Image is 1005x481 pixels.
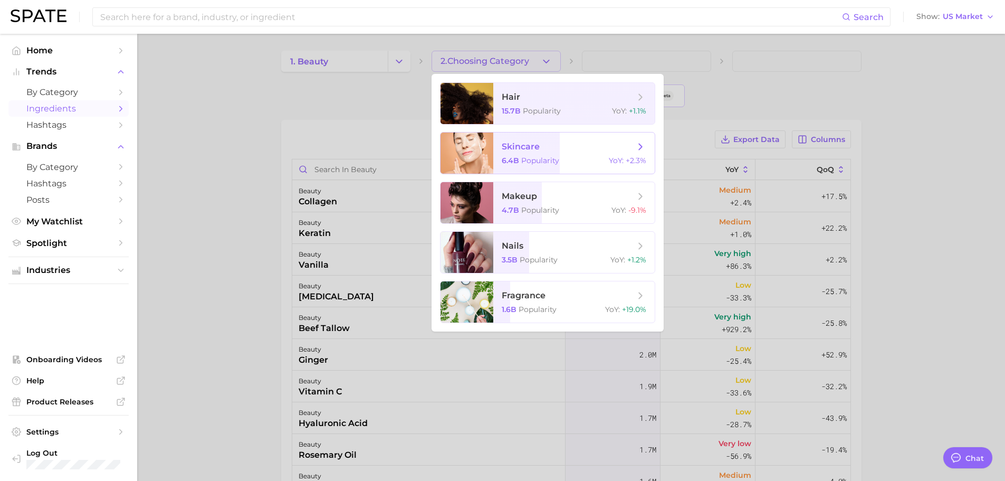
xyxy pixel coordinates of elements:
span: 6.4b [502,156,519,165]
span: hair [502,92,520,102]
a: Help [8,373,129,389]
span: Hashtags [26,178,111,188]
span: Posts [26,195,111,205]
span: Product Releases [26,397,111,407]
span: Onboarding Videos [26,355,111,364]
a: Home [8,42,129,59]
a: by Category [8,84,129,100]
span: 1.6b [502,305,516,314]
span: +2.3% [626,156,646,165]
span: YoY : [610,255,625,265]
span: fragrance [502,290,545,300]
span: My Watchlist [26,216,111,227]
a: Spotlight [8,235,129,251]
span: Popularity [521,205,559,215]
span: Spotlight [26,238,111,248]
button: Industries [8,262,129,278]
span: Popularity [523,106,561,116]
img: SPATE [11,10,66,22]
span: +1.1% [629,106,646,116]
span: +1.2% [627,255,646,265]
a: Ingredients [8,100,129,117]
span: Home [26,45,111,55]
span: 3.5b [502,255,518,265]
span: Popularity [520,255,558,265]
a: My Watchlist [8,213,129,230]
span: nails [502,241,523,251]
span: makeup [502,191,537,201]
span: Trends [26,67,111,77]
span: Ingredients [26,103,111,114]
a: Hashtags [8,117,129,133]
span: +19.0% [622,305,646,314]
span: YoY : [611,205,626,215]
span: YoY : [612,106,627,116]
a: by Category [8,159,129,175]
span: -9.1% [628,205,646,215]
span: Brands [26,142,111,151]
span: Help [26,376,111,385]
span: Hashtags [26,120,111,130]
ul: 2.Choosing Category [432,74,664,332]
span: by Category [26,87,111,97]
span: Popularity [521,156,559,165]
span: 4.7b [502,205,519,215]
span: Show [916,14,940,20]
span: Settings [26,427,111,437]
button: Trends [8,64,129,80]
span: Search [854,12,884,22]
a: Posts [8,192,129,208]
span: Log Out [26,448,120,458]
a: Onboarding Videos [8,352,129,367]
span: YoY : [609,156,624,165]
input: Search here for a brand, industry, or ingredient [99,8,842,26]
span: Popularity [519,305,557,314]
a: Hashtags [8,175,129,192]
span: 15.7b [502,106,521,116]
span: YoY : [605,305,620,314]
span: Industries [26,266,111,275]
a: Log out. Currently logged in with e-mail kaitlyn.olert@loreal.com. [8,445,129,473]
a: Settings [8,424,129,440]
span: by Category [26,162,111,172]
button: Brands [8,138,129,154]
span: skincare [502,142,540,152]
span: US Market [943,14,983,20]
button: ShowUS Market [914,10,997,24]
a: Product Releases [8,394,129,410]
